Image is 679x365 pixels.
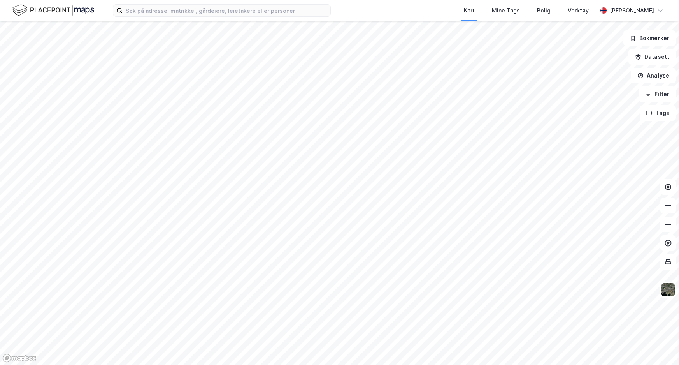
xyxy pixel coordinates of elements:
[568,6,589,15] div: Verktøy
[464,6,475,15] div: Kart
[623,30,676,46] button: Bokmerker
[639,86,676,102] button: Filter
[631,68,676,83] button: Analyse
[610,6,654,15] div: [PERSON_NAME]
[661,282,675,297] img: 9k=
[2,354,37,363] a: Mapbox homepage
[12,4,94,17] img: logo.f888ab2527a4732fd821a326f86c7f29.svg
[640,105,676,121] button: Tags
[492,6,520,15] div: Mine Tags
[640,328,679,365] div: Kontrollprogram for chat
[123,5,330,16] input: Søk på adresse, matrikkel, gårdeiere, leietakere eller personer
[537,6,551,15] div: Bolig
[628,49,676,65] button: Datasett
[640,328,679,365] iframe: Chat Widget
